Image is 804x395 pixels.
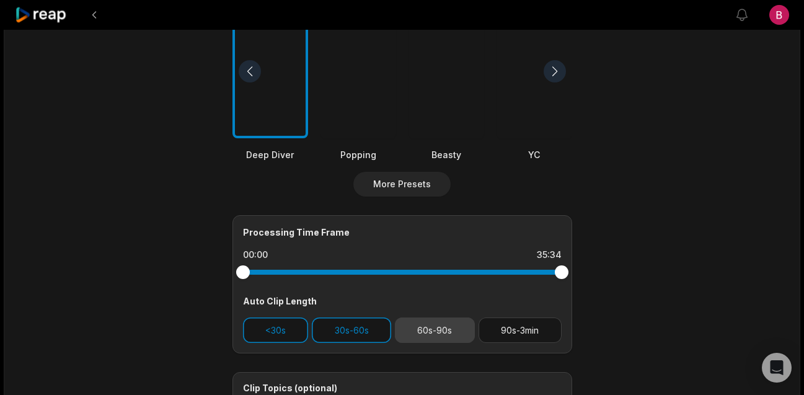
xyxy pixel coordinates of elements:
div: YC [497,148,572,161]
button: 90s-3min [479,317,562,343]
div: Beasty [409,148,484,161]
div: Processing Time Frame [243,226,562,239]
div: Deep Diver [232,148,308,161]
div: Clip Topics (optional) [243,383,562,394]
div: 00:00 [243,249,268,261]
div: Open Intercom Messenger [762,353,792,383]
div: Popping [320,148,396,161]
button: 30s-60s [312,317,391,343]
button: More Presets [353,172,451,197]
div: 35:34 [537,249,562,261]
div: Auto Clip Length [243,295,562,308]
button: 60s-90s [395,317,475,343]
button: <30s [243,317,309,343]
